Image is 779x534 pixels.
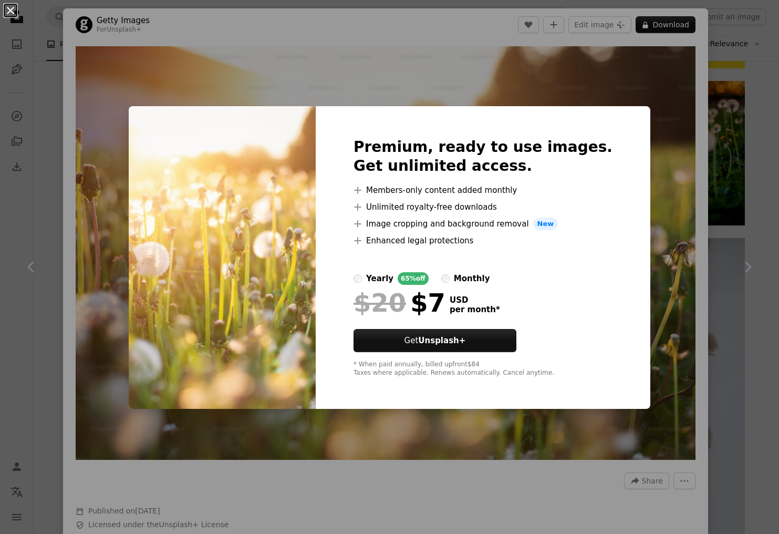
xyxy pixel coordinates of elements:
[354,289,445,316] div: $7
[354,289,406,316] span: $20
[354,329,516,352] button: GetUnsplash+
[354,184,612,197] li: Members-only content added monthly
[354,274,362,283] input: yearly65%off
[354,234,612,247] li: Enhanced legal protections
[129,106,316,409] img: premium_photo-1663127675069-2a52f0eb9c75
[398,272,429,285] div: 65% off
[450,305,500,314] span: per month *
[354,201,612,213] li: Unlimited royalty-free downloads
[354,138,612,176] h2: Premium, ready to use images. Get unlimited access.
[533,218,558,230] span: New
[354,218,612,230] li: Image cropping and background removal
[354,361,612,377] div: * When paid annually, billed upfront $84 Taxes where applicable. Renews automatically. Cancel any...
[366,272,393,285] div: yearly
[418,336,465,345] strong: Unsplash+
[454,272,490,285] div: monthly
[441,274,450,283] input: monthly
[450,295,500,305] span: USD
